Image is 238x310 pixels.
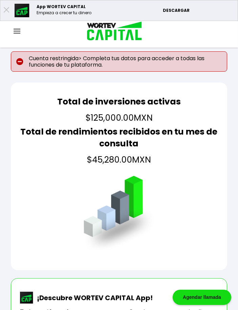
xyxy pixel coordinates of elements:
[11,51,227,72] p: Cuenta restringida> Completa tus datos para acceder a todas las funciones de tu plataforma.
[57,96,181,108] h2: Total de inversiones activas
[14,29,20,33] img: hamburguer-menu2
[37,10,91,16] p: Empieza a crecer tu dinero
[81,176,157,253] img: grafica.516fef24.png
[34,293,153,303] p: ¡Descubre WORTEV CAPITAL App!
[16,58,23,65] img: error-circle.027baa21.svg
[163,7,234,14] p: DESCARGAR
[15,4,30,17] img: appicon
[20,126,218,149] h2: Total de rendimientos recibidos en tu mes de consulta
[37,4,91,10] p: App WORTEV CAPITAL
[20,155,218,165] h4: $45,280.00 MXN
[20,292,34,304] img: wortev-capital-app-icon
[57,113,181,123] h4: $125,000.00 MXN
[173,290,231,305] div: Agendar llamada
[80,21,145,43] img: logo_wortev_capital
